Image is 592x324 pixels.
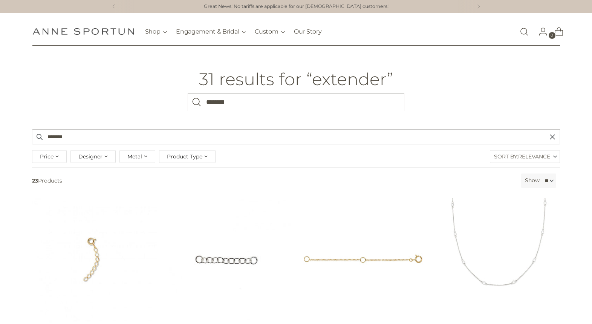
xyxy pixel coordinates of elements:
a: Anne Sportun Necklace Extender [301,198,425,323]
input: Search products [32,129,560,144]
span: Metal [127,152,142,161]
label: Show [525,177,540,184]
span: Products [29,174,518,188]
button: Engagement & Bridal [176,23,246,40]
a: Our Story [294,23,321,40]
button: Custom [255,23,285,40]
a: Open search modal [517,24,532,39]
span: Price [40,152,54,161]
button: Search [188,93,206,111]
button: Shop [145,23,167,40]
span: Designer [78,152,102,161]
a: Floatesse Necklace | Silver CZ [435,198,560,323]
b: 23 [32,177,38,184]
a: Anne Sportun Fine Jewellery [32,28,134,35]
span: 0 [549,32,555,39]
span: Product Type [167,152,202,161]
span: Relevance [518,150,550,163]
a: Open cart modal [548,24,563,39]
a: Sterling Silver Extender 2 [167,198,291,323]
h1: 31 results for “extender” [199,70,393,89]
a: Gold Chain Extender [32,198,157,323]
label: Sort By:Relevance [490,150,560,163]
a: Go to the account page [532,24,548,39]
a: Great News! No tariffs are applicable for our [DEMOGRAPHIC_DATA] customers! [204,3,389,10]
